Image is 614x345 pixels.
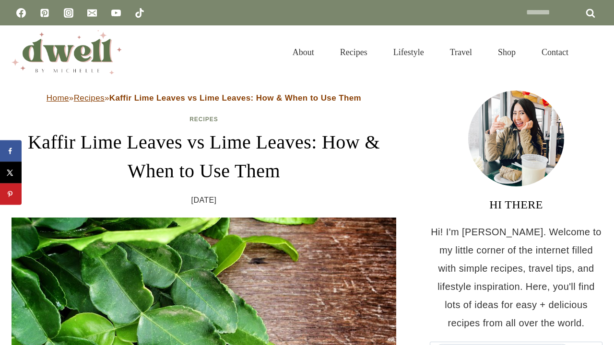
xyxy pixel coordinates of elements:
nav: Primary Navigation [280,35,581,69]
img: DWELL by michelle [12,30,122,74]
p: Hi! I'm [PERSON_NAME]. Welcome to my little corner of the internet filled with simple recipes, tr... [430,223,602,332]
a: Home [47,93,69,103]
a: Travel [437,35,485,69]
h3: HI THERE [430,196,602,213]
a: Recipes [189,116,218,123]
a: YouTube [106,3,126,23]
a: Recipes [74,93,105,103]
a: Shop [485,35,529,69]
a: Lifestyle [380,35,437,69]
span: » » [47,93,361,103]
h1: Kaffir Lime Leaves vs Lime Leaves: How & When to Use Them [12,128,396,185]
a: Instagram [59,3,78,23]
button: View Search Form [586,44,602,60]
a: Pinterest [35,3,54,23]
a: About [280,35,327,69]
a: Facebook [12,3,31,23]
a: Contact [529,35,581,69]
a: TikTok [130,3,149,23]
time: [DATE] [191,193,217,207]
strong: Kaffir Lime Leaves vs Lime Leaves: How & When to Use Them [109,93,361,103]
a: Recipes [327,35,380,69]
a: Email [83,3,102,23]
